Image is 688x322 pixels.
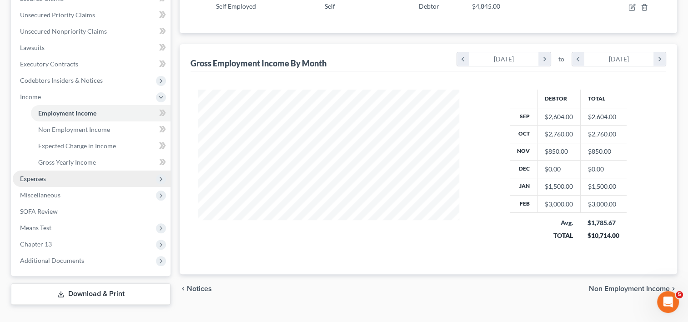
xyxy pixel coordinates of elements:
[588,231,619,240] div: $10,714.00
[180,285,212,292] button: chevron_left Notices
[545,165,573,174] div: $0.00
[580,161,627,178] td: $0.00
[38,109,96,117] span: Employment Income
[20,207,58,215] span: SOFA Review
[11,283,171,305] a: Download & Print
[670,285,677,292] i: chevron_right
[538,52,551,66] i: chevron_right
[20,240,52,248] span: Chapter 13
[589,285,670,292] span: Non Employment Income
[20,27,107,35] span: Unsecured Nonpriority Claims
[545,200,573,209] div: $3,000.00
[545,130,573,139] div: $2,760.00
[20,76,103,84] span: Codebtors Insiders & Notices
[584,52,654,66] div: [DATE]
[544,231,573,240] div: TOTAL
[38,158,96,166] span: Gross Yearly Income
[20,257,84,264] span: Additional Documents
[31,121,171,138] a: Non Employment Income
[325,2,335,10] span: Self
[580,108,627,125] td: $2,604.00
[38,126,110,133] span: Non Employment Income
[545,147,573,156] div: $850.00
[13,56,171,72] a: Executory Contracts
[510,143,537,160] th: Nov
[20,60,78,68] span: Executory Contracts
[510,178,537,195] th: Jan
[510,126,537,143] th: Oct
[469,52,539,66] div: [DATE]
[589,285,677,292] button: Non Employment Income chevron_right
[38,142,116,150] span: Expected Change in Income
[20,93,41,101] span: Income
[180,285,187,292] i: chevron_left
[580,90,627,108] th: Total
[13,203,171,220] a: SOFA Review
[13,23,171,40] a: Unsecured Nonpriority Claims
[20,175,46,182] span: Expenses
[580,178,627,195] td: $1,500.00
[572,52,584,66] i: chevron_left
[537,90,580,108] th: Debtor
[510,161,537,178] th: Dec
[657,291,679,313] iframe: Intercom live chat
[20,224,51,231] span: Means Test
[419,2,439,10] span: Debtor
[580,196,627,213] td: $3,000.00
[472,2,500,10] span: $4,845.00
[545,112,573,121] div: $2,604.00
[31,138,171,154] a: Expected Change in Income
[580,126,627,143] td: $2,760.00
[20,11,95,19] span: Unsecured Priority Claims
[187,285,212,292] span: Notices
[457,52,469,66] i: chevron_left
[580,143,627,160] td: $850.00
[653,52,666,66] i: chevron_right
[31,154,171,171] a: Gross Yearly Income
[191,58,326,69] div: Gross Employment Income By Month
[545,182,573,191] div: $1,500.00
[20,191,60,199] span: Miscellaneous
[20,44,45,51] span: Lawsuits
[510,196,537,213] th: Feb
[544,218,573,227] div: Avg.
[31,105,171,121] a: Employment Income
[13,7,171,23] a: Unsecured Priority Claims
[216,2,256,10] span: Self Employed
[13,40,171,56] a: Lawsuits
[558,55,564,64] span: to
[676,291,683,298] span: 5
[588,218,619,227] div: $1,785.67
[510,108,537,125] th: Sep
